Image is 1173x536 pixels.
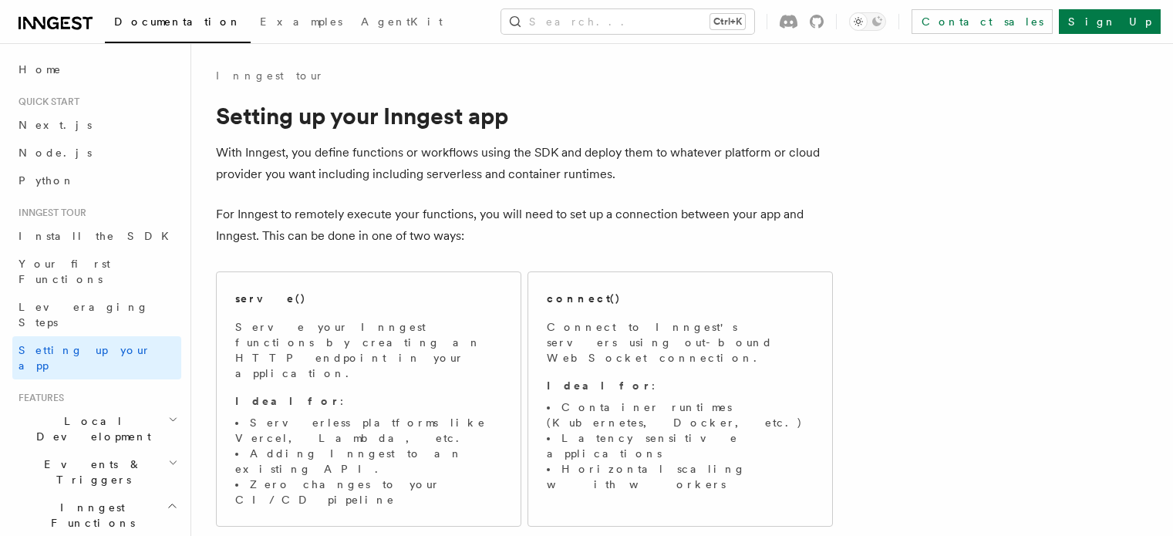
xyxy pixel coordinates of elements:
span: Home [19,62,62,77]
strong: Ideal for [235,395,340,407]
h2: serve() [235,291,306,306]
li: Latency sensitive applications [547,430,814,461]
p: : [235,393,502,409]
a: Sign Up [1059,9,1161,34]
a: Node.js [12,139,181,167]
span: Your first Functions [19,258,110,285]
span: Documentation [114,15,241,28]
span: Install the SDK [19,230,178,242]
span: Inngest tour [12,207,86,219]
h1: Setting up your Inngest app [216,102,833,130]
span: Setting up your app [19,344,151,372]
button: Local Development [12,407,181,450]
button: Events & Triggers [12,450,181,494]
p: For Inngest to remotely execute your functions, you will need to set up a connection between your... [216,204,833,247]
a: Inngest tour [216,68,324,83]
span: Local Development [12,413,168,444]
span: Features [12,392,64,404]
span: Quick start [12,96,79,108]
li: Zero changes to your CI/CD pipeline [235,477,502,507]
a: Leveraging Steps [12,293,181,336]
p: Connect to Inngest's servers using out-bound WebSocket connection. [547,319,814,366]
button: Toggle dark mode [849,12,886,31]
a: Examples [251,5,352,42]
span: Python [19,174,75,187]
span: Node.js [19,147,92,159]
a: connect()Connect to Inngest's servers using out-bound WebSocket connection.Ideal for:Container ru... [528,271,833,527]
a: Install the SDK [12,222,181,250]
a: Next.js [12,111,181,139]
li: Container runtimes (Kubernetes, Docker, etc.) [547,399,814,430]
a: Setting up your app [12,336,181,379]
span: Next.js [19,119,92,131]
p: Serve your Inngest functions by creating an HTTP endpoint in your application. [235,319,502,381]
a: AgentKit [352,5,452,42]
li: Serverless platforms like Vercel, Lambda, etc. [235,415,502,446]
span: Events & Triggers [12,457,168,487]
span: AgentKit [361,15,443,28]
strong: Ideal for [547,379,652,392]
a: Documentation [105,5,251,43]
a: Home [12,56,181,83]
a: Your first Functions [12,250,181,293]
button: Search...Ctrl+K [501,9,754,34]
span: Inngest Functions [12,500,167,531]
p: : [547,378,814,393]
kbd: Ctrl+K [710,14,745,29]
a: Python [12,167,181,194]
li: Adding Inngest to an existing API. [235,446,502,477]
p: With Inngest, you define functions or workflows using the SDK and deploy them to whatever platfor... [216,142,833,185]
li: Horizontal scaling with workers [547,461,814,492]
span: Examples [260,15,342,28]
h2: connect() [547,291,621,306]
span: Leveraging Steps [19,301,149,329]
a: serve()Serve your Inngest functions by creating an HTTP endpoint in your application.Ideal for:Se... [216,271,521,527]
a: Contact sales [912,9,1053,34]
